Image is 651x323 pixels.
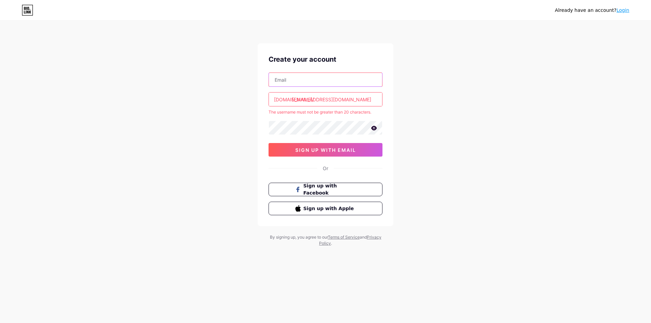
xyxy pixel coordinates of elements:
[555,7,629,14] div: Already have an account?
[269,73,382,86] input: Email
[269,54,382,64] div: Create your account
[303,205,356,212] span: Sign up with Apple
[269,183,382,196] button: Sign up with Facebook
[295,147,356,153] span: sign up with email
[274,96,314,103] div: [DOMAIN_NAME]/
[323,165,328,172] div: Or
[269,109,382,115] div: The username must not be greater than 20 characters.
[268,234,383,246] div: By signing up, you agree to our and .
[269,93,382,106] input: username
[616,7,629,13] a: Login
[269,202,382,215] button: Sign up with Apple
[269,143,382,157] button: sign up with email
[303,182,356,197] span: Sign up with Facebook
[328,235,360,240] a: Terms of Service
